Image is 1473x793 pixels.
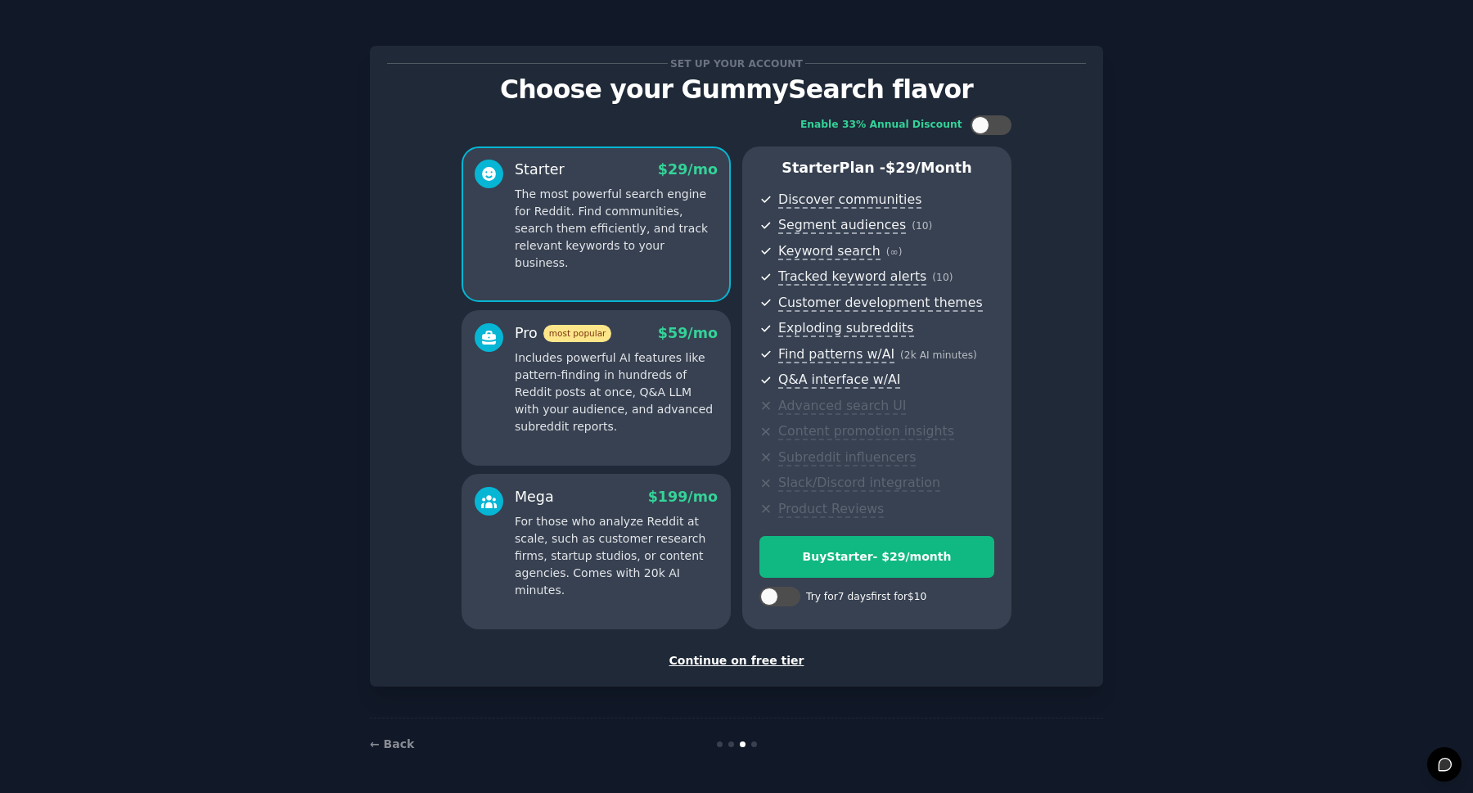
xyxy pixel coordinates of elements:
span: $ 29 /month [885,160,972,176]
span: $ 59 /mo [658,325,718,341]
span: Discover communities [778,191,921,209]
span: $ 29 /mo [658,161,718,178]
span: ( 2k AI minutes ) [900,349,977,361]
p: For those who analyze Reddit at scale, such as customer research firms, startup studios, or conte... [515,513,718,599]
span: Subreddit influencers [778,449,916,466]
span: Segment audiences [778,217,906,234]
span: most popular [543,325,612,342]
span: Find patterns w/AI [778,346,894,363]
span: $ 199 /mo [648,489,718,505]
p: The most powerful search engine for Reddit. Find communities, search them efficiently, and track ... [515,186,718,272]
span: Set up your account [668,55,806,72]
div: Starter [515,160,565,180]
div: Enable 33% Annual Discount [800,118,962,133]
div: Mega [515,487,554,507]
span: Customer development themes [778,295,983,312]
span: Exploding subreddits [778,320,913,337]
button: BuyStarter- $29/month [759,536,994,578]
span: Product Reviews [778,501,884,518]
span: ( 10 ) [932,272,953,283]
div: Try for 7 days first for $10 [806,590,926,605]
span: Slack/Discord integration [778,475,940,492]
span: Tracked keyword alerts [778,268,926,286]
a: ← Back [370,737,414,750]
span: Q&A interface w/AI [778,372,900,389]
p: Choose your GummySearch flavor [387,75,1086,104]
span: Advanced search UI [778,398,906,415]
span: Keyword search [778,243,881,260]
span: ( 10 ) [912,220,932,232]
span: ( ∞ ) [886,246,903,258]
div: Buy Starter - $ 29 /month [760,548,993,565]
div: Pro [515,323,611,344]
span: Content promotion insights [778,423,954,440]
div: Continue on free tier [387,652,1086,669]
p: Starter Plan - [759,158,994,178]
p: Includes powerful AI features like pattern-finding in hundreds of Reddit posts at once, Q&A LLM w... [515,349,718,435]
